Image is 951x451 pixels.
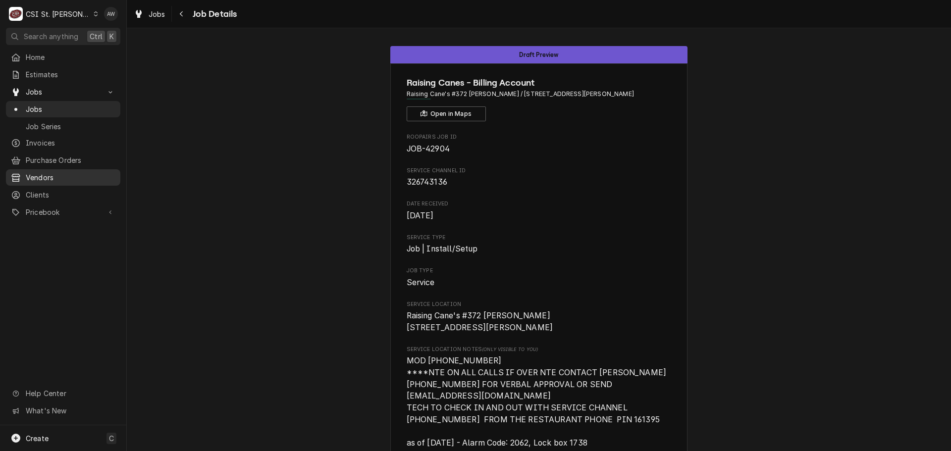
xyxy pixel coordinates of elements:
span: Raising Cane's #372 [PERSON_NAME] [STREET_ADDRESS][PERSON_NAME] [407,311,553,332]
span: [object Object] [407,355,672,449]
span: Purchase Orders [26,155,115,165]
span: Home [26,52,115,62]
a: Go to Help Center [6,385,120,401]
div: Job Type [407,267,672,288]
button: Navigate back [174,6,190,22]
span: Address [407,90,672,99]
span: Job Type [407,267,672,275]
span: Create [26,434,49,443]
div: AW [104,7,118,21]
div: Service Type [407,234,672,255]
span: Clients [26,190,115,200]
span: Search anything [24,31,78,42]
div: CSI St. [PERSON_NAME] [26,9,90,19]
span: K [109,31,114,42]
span: Jobs [26,87,101,97]
span: Service Type [407,234,672,242]
div: Date Received [407,200,672,221]
span: What's New [26,405,114,416]
div: [object Object] [407,346,672,449]
span: JOB-42904 [407,144,450,153]
div: C [9,7,23,21]
span: Service Channel ID [407,167,672,175]
span: Pricebook [26,207,101,217]
span: Jobs [26,104,115,114]
span: Job | Install/Setup [407,244,478,253]
span: Roopairs Job ID [407,133,672,141]
a: Vendors [6,169,120,186]
span: Jobs [149,9,165,19]
div: Client Information [407,76,672,121]
span: Service Location [407,301,672,308]
span: Draft Preview [519,51,558,58]
span: Date Received [407,200,672,208]
span: Service Location [407,310,672,333]
span: C [109,433,114,444]
span: Service Channel ID [407,176,672,188]
a: Go to What's New [6,402,120,419]
a: Job Series [6,118,120,135]
a: Estimates [6,66,120,83]
button: Search anythingCtrlK [6,28,120,45]
span: MOD [PHONE_NUMBER] ****NTE ON ALL CALLS IF OVER NTE CONTACT [PERSON_NAME] [PHONE_NUMBER] FOR VERB... [407,356,669,447]
a: Go to Pricebook [6,204,120,220]
div: Alexandria Wilp's Avatar [104,7,118,21]
a: Invoices [6,135,120,151]
a: Clients [6,187,120,203]
div: Status [390,46,687,63]
span: Job Type [407,277,672,289]
a: Jobs [6,101,120,117]
span: Service Type [407,243,672,255]
span: Date Received [407,210,672,222]
button: Open in Maps [407,106,486,121]
div: Service Location [407,301,672,334]
a: Home [6,49,120,65]
span: (Only Visible to You) [482,347,538,352]
div: Service Channel ID [407,167,672,188]
span: Service Location Notes [407,346,672,353]
span: Vendors [26,172,115,183]
span: Service [407,278,435,287]
span: Name [407,76,672,90]
a: Go to Jobs [6,84,120,100]
span: Job Series [26,121,115,132]
a: Jobs [130,6,169,22]
span: Ctrl [90,31,103,42]
span: Job Details [190,7,237,21]
span: Help Center [26,388,114,399]
span: Roopairs Job ID [407,143,672,155]
div: CSI St. Louis's Avatar [9,7,23,21]
a: Purchase Orders [6,152,120,168]
span: Invoices [26,138,115,148]
span: 326743136 [407,177,447,187]
div: Roopairs Job ID [407,133,672,154]
span: [DATE] [407,211,434,220]
span: Estimates [26,69,115,80]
